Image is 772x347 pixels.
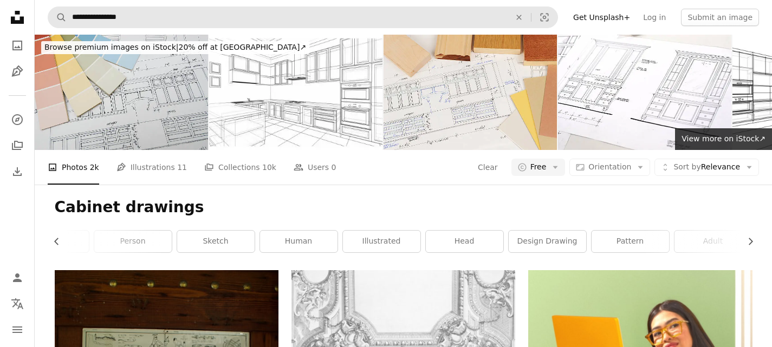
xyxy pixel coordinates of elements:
[673,162,740,173] span: Relevance
[48,6,558,28] form: Find visuals sitewide
[567,9,637,26] a: Get Unsplash+
[682,134,765,143] span: View more on iStock ↗
[637,9,672,26] a: Log in
[530,162,547,173] span: Free
[48,7,67,28] button: Search Unsplash
[291,329,515,339] a: View the photo by The New York Public Library
[558,35,731,150] img: Cabinet Blueprints 1
[511,159,566,176] button: Free
[94,231,172,252] a: person
[7,267,28,289] a: Log in / Sign up
[332,161,336,173] span: 0
[116,150,187,185] a: Illustrations 11
[592,231,669,252] a: pattern
[44,43,178,51] span: Browse premium images on iStock |
[674,231,752,252] a: adult
[7,109,28,130] a: Explore
[426,231,503,252] a: head
[675,128,772,150] a: View more on iStock↗
[741,231,752,252] button: scroll list to the right
[654,159,759,176] button: Sort byRelevance
[177,161,187,173] span: 11
[7,293,28,315] button: Language
[343,231,420,252] a: illustrated
[35,35,316,61] a: Browse premium images on iStock|20% off at [GEOGRAPHIC_DATA]↗
[507,7,531,28] button: Clear
[55,231,67,252] button: scroll list to the left
[7,135,28,156] a: Collections
[673,162,700,171] span: Sort by
[7,61,28,82] a: Illustrations
[7,35,28,56] a: Photos
[44,43,306,51] span: 20% off at [GEOGRAPHIC_DATA] ↗
[7,319,28,341] button: Menu
[7,161,28,182] a: Download History
[35,35,208,150] img: Vector graphic of interior design on a blueprint
[262,161,276,173] span: 10k
[7,6,28,30] a: Home — Unsplash
[260,231,338,252] a: human
[588,162,631,171] span: Orientation
[55,198,752,217] h1: Cabinet drawings
[209,35,382,150] img: Interior design : kitchen
[204,150,276,185] a: Collections 10k
[477,159,498,176] button: Clear
[294,150,336,185] a: Users 0
[384,35,557,150] img: interior design
[569,159,650,176] button: Orientation
[531,7,557,28] button: Visual search
[681,9,759,26] button: Submit an image
[177,231,255,252] a: sketch
[509,231,586,252] a: design drawing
